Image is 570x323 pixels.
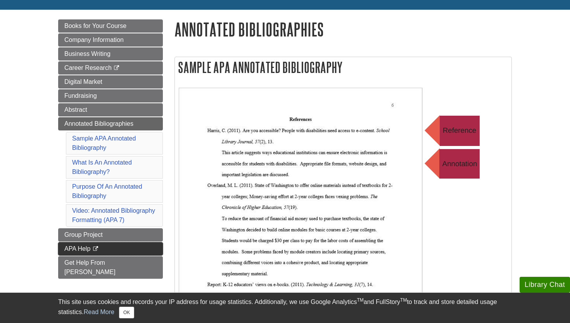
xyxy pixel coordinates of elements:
i: This link opens in a new window [113,66,120,71]
h1: Annotated Bibliographies [174,19,512,39]
span: Get Help From [PERSON_NAME] [64,259,116,275]
a: Business Writing [58,47,163,61]
button: Library Chat [520,277,570,293]
a: Read More [84,309,114,315]
h2: Sample APA Annotated Bibliography [175,57,511,78]
span: Group Project [64,231,103,238]
a: Fundraising [58,89,163,102]
div: This site uses cookies and records your IP address for usage statistics. Additionally, we use Goo... [58,297,512,318]
a: Digital Market [58,75,163,89]
span: Abstract [64,106,87,113]
a: APA Help [58,242,163,255]
span: Company Information [64,36,124,43]
span: Books for Your Course [64,23,126,29]
a: Annotated Bibliographies [58,117,163,130]
a: Abstract [58,103,163,116]
a: Video: Annotated Bibliography Formatting (APA 7) [72,207,155,223]
a: What Is An Annotated Bibliography? [72,159,132,175]
sup: TM [357,297,363,303]
span: Fundraising [64,92,97,99]
sup: TM [400,297,407,303]
button: Close [119,307,134,318]
span: Digital Market [64,78,102,85]
span: Annotated Bibliographies [64,120,133,127]
a: Get Help From [PERSON_NAME] [58,256,163,279]
a: Company Information [58,33,163,47]
span: Career Research [64,64,112,71]
div: Guide Page Menu [58,19,163,279]
span: APA Help [64,245,90,252]
a: Group Project [58,228,163,241]
i: This link opens in a new window [92,247,99,252]
a: Sample APA Annotated Bibliography [72,135,136,151]
span: Business Writing [64,50,111,57]
a: Books for Your Course [58,19,163,33]
a: Career Research [58,61,163,75]
a: Purpose Of An Annotated Bibliography [72,183,142,199]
